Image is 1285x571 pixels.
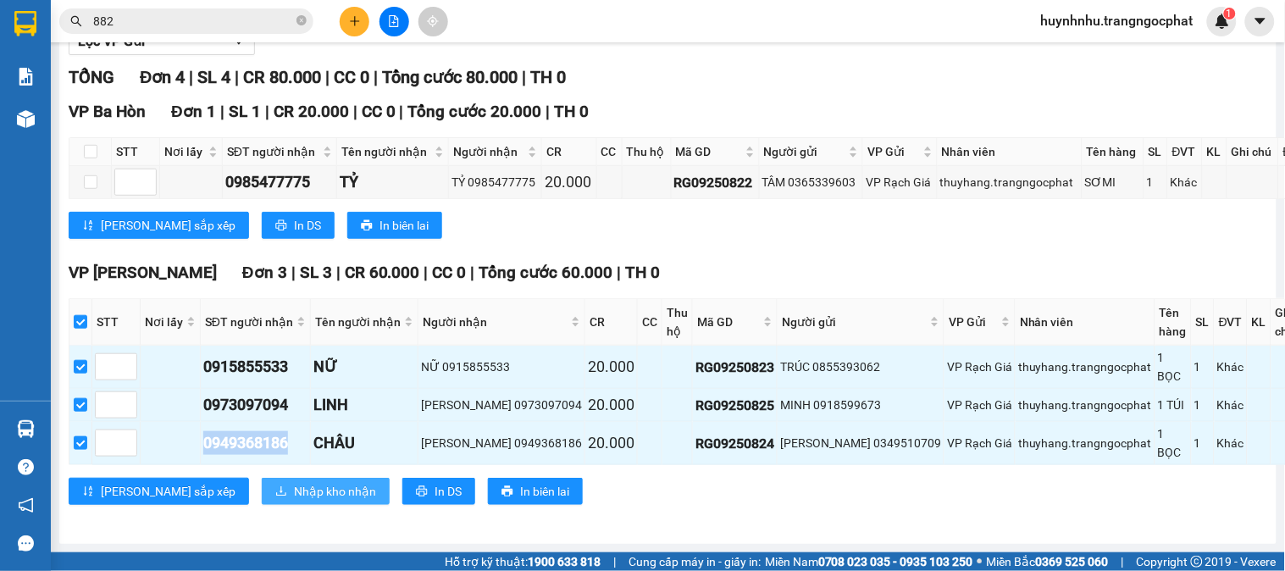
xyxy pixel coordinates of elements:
th: Tên hàng [1083,138,1144,166]
button: aim [418,7,448,36]
span: VP Gửi [949,313,998,331]
td: 0949368186 [201,422,311,465]
span: In DS [435,482,462,501]
span: Người gửi [764,142,846,161]
span: TỔNG [69,67,114,87]
span: [PERSON_NAME] sắp xếp [101,482,235,501]
td: VP Rạch Giá [944,422,1016,465]
th: Tên hàng [1155,299,1192,346]
strong: 0369 525 060 [1036,555,1109,568]
span: | [471,263,475,282]
td: RG09250824 [693,422,778,465]
span: sort-ascending [82,219,94,233]
td: CHÂU [311,422,418,465]
span: | [613,552,616,571]
th: STT [92,299,141,346]
span: Tổng cước 80.000 [382,67,518,87]
div: SƠMI [1085,173,1141,191]
th: Ghi chú [1227,138,1279,166]
span: close-circle [296,14,307,30]
div: 20.000 [588,355,634,379]
th: Nhân viên [1016,299,1155,346]
th: SL [1144,138,1168,166]
div: NỮ 0915855533 [421,358,582,376]
span: | [220,102,224,121]
input: Tìm tên, số ĐT hoặc mã đơn [93,12,293,30]
span: Đơn 1 [171,102,216,121]
td: RG09250823 [693,346,778,389]
span: notification [18,497,34,513]
span: huynhnhu.trangngocphat [1027,10,1207,31]
button: caret-down [1245,7,1275,36]
span: | [374,67,378,87]
span: copyright [1191,556,1203,568]
span: plus [349,15,361,27]
div: 20.000 [545,170,593,194]
th: CC [597,138,623,166]
div: RG09250824 [695,433,774,454]
button: sort-ascending[PERSON_NAME] sắp xếp [69,478,249,505]
td: 0985477775 [223,166,337,199]
span: 1 [1227,8,1232,19]
div: MINH 0918599673 [780,396,941,414]
div: 1 BỌC [1158,348,1188,385]
div: VP Rạch Giá [947,434,1012,452]
span: | [336,263,341,282]
span: VP [PERSON_NAME] [69,263,217,282]
th: CR [542,138,596,166]
span: Tên người nhận [315,313,401,331]
td: RG09250822 [672,166,760,199]
div: 20.000 [588,393,634,417]
td: VP Rạch Giá [863,166,937,199]
div: [PERSON_NAME] 0973097094 [421,396,582,414]
span: Miền Bắc [987,552,1109,571]
div: 1 [1147,173,1165,191]
button: plus [340,7,369,36]
th: KL [1203,138,1227,166]
td: RG09250825 [693,389,778,422]
span: VP Gửi [867,142,919,161]
div: Khác [1217,396,1244,414]
span: sort-ascending [82,485,94,499]
span: | [353,102,357,121]
span: TH 0 [555,102,590,121]
span: Nơi lấy [145,313,183,331]
img: warehouse-icon [17,420,35,438]
span: Người nhận [423,313,568,331]
span: caret-down [1253,14,1268,29]
th: ĐVT [1168,138,1203,166]
span: | [424,263,429,282]
span: TH 0 [626,263,661,282]
span: SL 1 [229,102,261,121]
span: Đơn 4 [140,67,185,87]
th: Thu hộ [623,138,672,166]
div: thuyhang.trangngocphat [1018,434,1152,452]
div: TỶ 0985477775 [451,173,539,191]
button: printerIn DS [262,212,335,239]
span: Tổng cước 20.000 [408,102,542,121]
div: RG09250823 [695,357,774,378]
span: SĐT người nhận [205,313,293,331]
span: Mã GD [676,142,742,161]
span: | [325,67,330,87]
span: message [18,535,34,552]
div: 20.000 [588,431,634,455]
span: CR 80.000 [243,67,321,87]
div: Khác [1217,434,1244,452]
th: SL [1192,299,1215,346]
span: | [400,102,404,121]
div: 0915855533 [203,355,307,379]
th: Thu hộ [662,299,693,346]
div: TÂM 0365339603 [762,173,861,191]
strong: 0708 023 035 - 0935 103 250 [818,555,973,568]
span: file-add [388,15,400,27]
th: KL [1248,299,1271,346]
span: Tổng cước 60.000 [479,263,613,282]
span: aim [427,15,439,27]
span: Cung cấp máy in - giấy in: [629,552,761,571]
div: Khác [1217,358,1244,376]
span: Tên người nhận [341,142,431,161]
span: Người nhận [453,142,524,161]
div: VP Rạch Giá [947,358,1012,376]
div: 0949368186 [203,431,307,455]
